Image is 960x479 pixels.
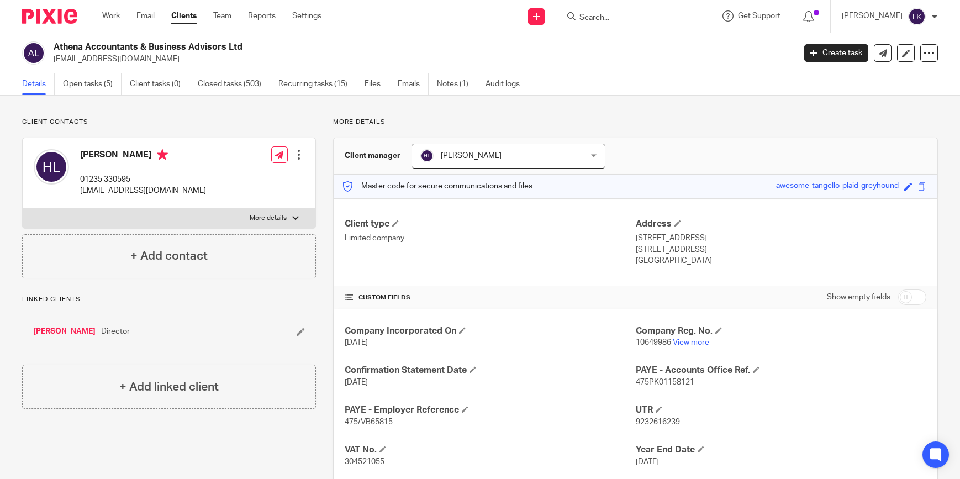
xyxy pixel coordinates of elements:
i: Primary [157,149,168,160]
h4: + Add contact [130,248,208,265]
a: Recurring tasks (15) [278,73,356,95]
h4: UTR [636,404,926,416]
a: Clients [171,10,197,22]
p: 01235 330595 [80,174,206,185]
a: Details [22,73,55,95]
p: More details [333,118,938,127]
span: 10649986 [636,339,671,346]
a: Closed tasks (503) [198,73,270,95]
img: svg%3E [908,8,926,25]
img: svg%3E [34,149,69,185]
p: [STREET_ADDRESS] [636,244,926,255]
h4: Address [636,218,926,230]
h4: Company Reg. No. [636,325,926,337]
p: [EMAIL_ADDRESS][DOMAIN_NAME] [80,185,206,196]
h4: PAYE - Accounts Office Ref. [636,365,926,376]
img: svg%3E [22,41,45,65]
p: [PERSON_NAME] [842,10,903,22]
p: Client contacts [22,118,316,127]
h4: PAYE - Employer Reference [345,404,635,416]
h4: + Add linked client [119,378,219,396]
span: 9232616239 [636,418,680,426]
img: Pixie [22,9,77,24]
input: Search [578,13,678,23]
h4: VAT No. [345,444,635,456]
a: Reports [248,10,276,22]
p: More details [250,214,287,223]
a: Create task [804,44,868,62]
a: Settings [292,10,321,22]
span: [DATE] [345,339,368,346]
a: Client tasks (0) [130,73,189,95]
span: 475PK01158121 [636,378,694,386]
h4: Company Incorporated On [345,325,635,337]
img: svg%3E [420,149,434,162]
span: [PERSON_NAME] [441,152,502,160]
span: [DATE] [345,378,368,386]
span: 304521055 [345,458,384,466]
a: View more [673,339,709,346]
p: [GEOGRAPHIC_DATA] [636,255,926,266]
h4: Year End Date [636,444,926,456]
span: 475/VB65815 [345,418,393,426]
a: Email [136,10,155,22]
h2: Athena Accountants & Business Advisors Ltd [54,41,641,53]
h3: Client manager [345,150,400,161]
div: awesome-tangello-plaid-greyhound [776,180,899,193]
p: [EMAIL_ADDRESS][DOMAIN_NAME] [54,54,788,65]
a: Notes (1) [437,73,477,95]
p: Limited company [345,233,635,244]
a: Files [365,73,389,95]
span: [DATE] [636,458,659,466]
a: Emails [398,73,429,95]
span: Director [101,326,130,337]
h4: CUSTOM FIELDS [345,293,635,302]
a: [PERSON_NAME] [33,326,96,337]
h4: Client type [345,218,635,230]
a: Open tasks (5) [63,73,122,95]
a: Audit logs [486,73,528,95]
h4: Confirmation Statement Date [345,365,635,376]
a: Work [102,10,120,22]
span: Get Support [738,12,780,20]
label: Show empty fields [827,292,890,303]
a: Team [213,10,231,22]
p: Master code for secure communications and files [342,181,532,192]
p: Linked clients [22,295,316,304]
p: [STREET_ADDRESS] [636,233,926,244]
h4: [PERSON_NAME] [80,149,206,163]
